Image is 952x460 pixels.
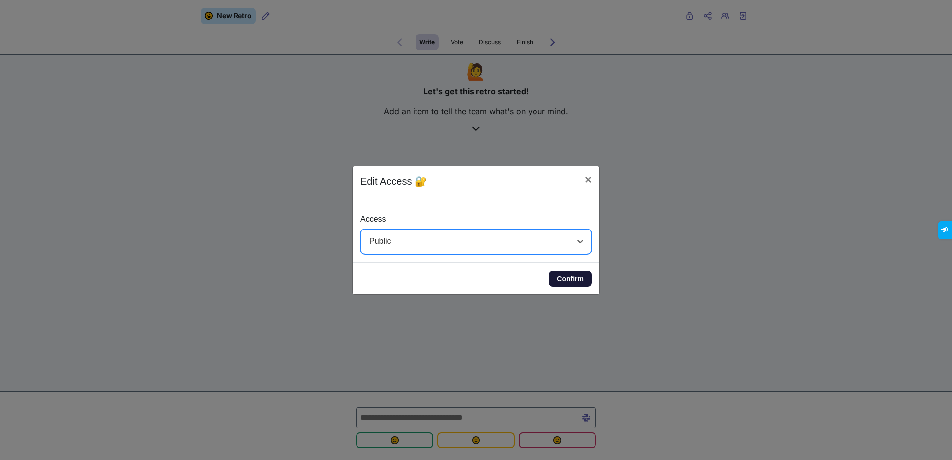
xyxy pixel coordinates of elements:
button: Confirm [549,271,592,287]
p: Edit Access 🔐 [360,174,427,189]
button: Close [577,166,599,194]
label: Access [360,213,386,225]
span: × [585,173,592,186]
span:  [7,3,12,9]
div: Public [369,235,391,247]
